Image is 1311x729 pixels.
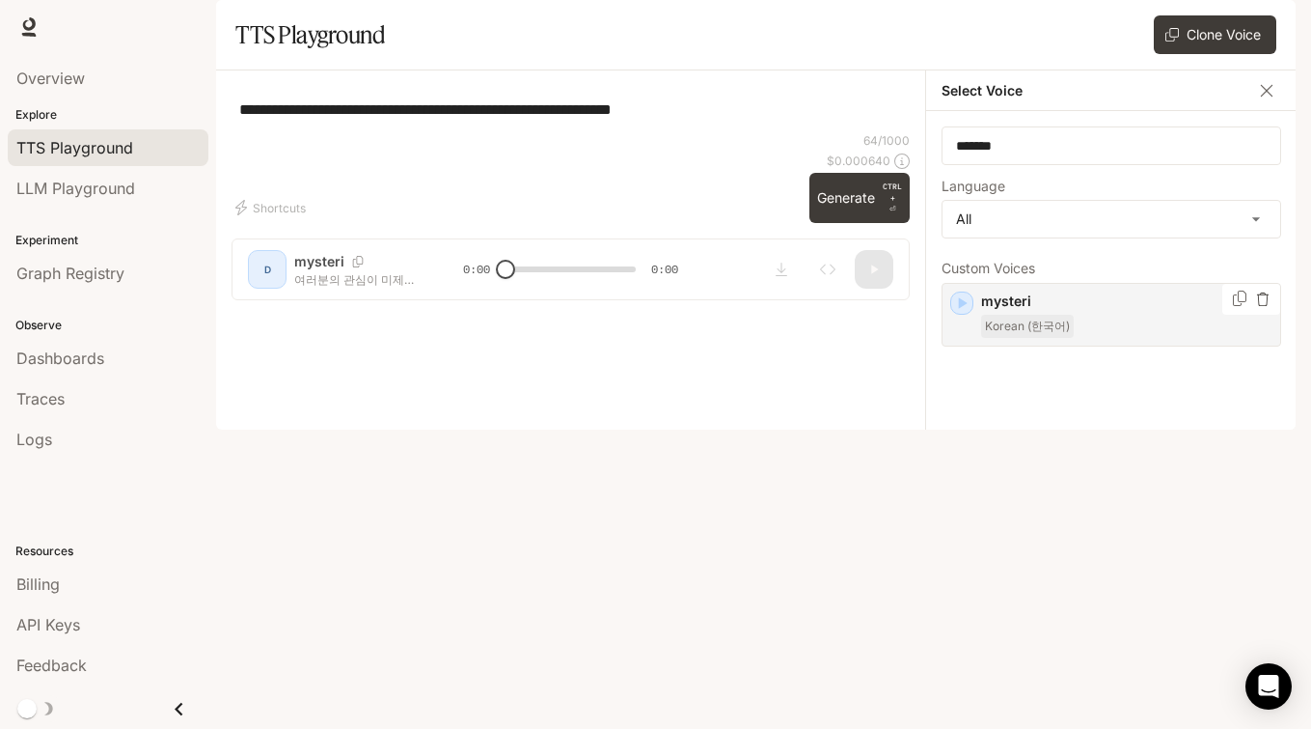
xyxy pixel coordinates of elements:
p: CTRL + [883,181,902,204]
button: Copy Voice ID [1230,291,1249,306]
button: Clone Voice [1154,15,1276,54]
p: Custom Voices [942,262,1281,275]
p: Language [942,180,1005,193]
p: ⏎ [883,181,902,215]
p: 64 / 1000 [863,132,910,149]
span: Korean (한국어) [981,315,1074,338]
div: Open Intercom Messenger [1245,663,1292,710]
p: $ 0.000640 [827,153,890,169]
button: Shortcuts [232,192,314,223]
p: mysteri [981,292,1272,311]
button: GenerateCTRL +⏎ [809,173,910,223]
div: All [942,201,1280,238]
h1: TTS Playground [235,15,385,54]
